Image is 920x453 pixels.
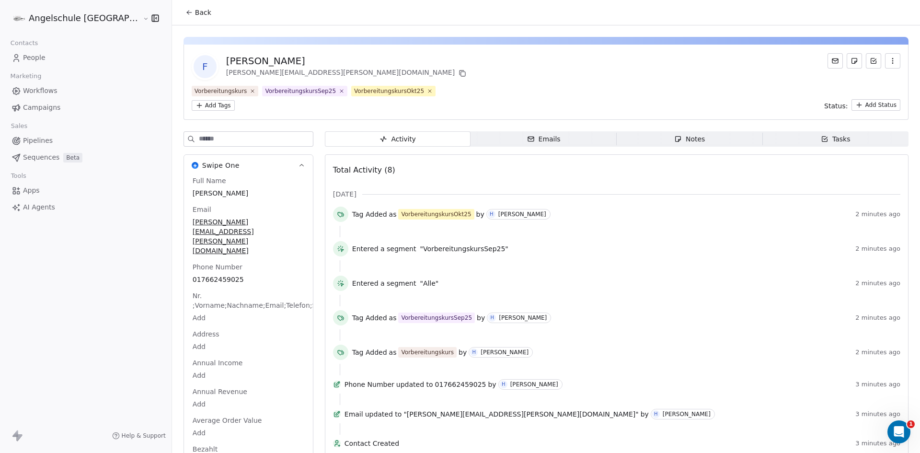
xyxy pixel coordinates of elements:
span: Campaigns [23,103,60,113]
span: Nr. ;Vorname;Nachname;Email;Telefon;StraßE [191,291,336,310]
span: 3 minutes ago [855,410,900,418]
span: Add [193,399,304,409]
span: Phone Number [345,380,394,389]
span: Phone Number [191,262,244,272]
div: VorbereitungskursOkt25 [401,210,471,219]
div: VorbereitungskursSep25 [265,87,336,95]
div: [PERSON_NAME] [481,349,529,356]
span: Sequences [23,152,59,163]
span: Address [191,329,221,339]
span: by [476,209,484,219]
span: Tag Added [352,209,387,219]
span: updated to [365,409,402,419]
span: Total Activity (8) [333,165,395,174]
span: Email [191,205,213,214]
span: Tag Added [352,313,387,323]
span: Swipe One [202,161,240,170]
span: 3 minutes ago [855,440,900,447]
a: AI Agents [8,199,164,215]
button: Swipe OneSwipe One [184,155,313,176]
span: [PERSON_NAME][EMAIL_ADDRESS][PERSON_NAME][DOMAIN_NAME] [193,217,304,256]
span: by [488,380,496,389]
div: VorbereitungskursOkt25 [354,87,424,95]
span: "Alle" [420,279,438,288]
span: "[PERSON_NAME][EMAIL_ADDRESS][PERSON_NAME][DOMAIN_NAME]" [403,409,638,419]
div: H [490,210,494,218]
span: Entered a segment [352,279,416,288]
span: Tools [7,169,30,183]
a: Apps [8,183,164,198]
span: F [194,55,217,78]
span: 2 minutes ago [855,348,900,356]
button: Angelschule [GEOGRAPHIC_DATA] [11,10,136,26]
a: Pipelines [8,133,164,149]
div: [PERSON_NAME] [226,54,468,68]
span: by [641,409,649,419]
span: as [389,209,397,219]
span: Contacts [6,36,42,50]
span: Annual Revenue [191,387,249,396]
span: Back [195,8,211,17]
span: Average Order Value [191,416,264,425]
span: 2 minutes ago [855,210,900,218]
div: H [472,348,476,356]
span: as [389,348,397,357]
div: Vorbereitungskurs [195,87,247,95]
a: People [8,50,164,66]
div: [PERSON_NAME][EMAIL_ADDRESS][PERSON_NAME][DOMAIN_NAME] [226,68,468,79]
span: Apps [23,186,40,196]
span: Help & Support [122,432,166,440]
img: logo180-180.png [13,12,25,24]
span: "VorbereitungskursSep25" [420,244,508,254]
a: SequencesBeta [8,150,164,165]
span: 2 minutes ago [855,314,900,322]
span: 1 [907,420,915,428]
a: Workflows [8,83,164,99]
span: by [459,348,467,357]
span: Full Name [191,176,228,186]
span: Tag Added [352,348,387,357]
span: AI Agents [23,202,55,212]
span: 017662459025 [193,275,304,284]
div: [PERSON_NAME] [499,314,547,321]
span: Contact Created [345,439,851,448]
a: Campaigns [8,100,164,116]
div: H [490,314,494,322]
span: [PERSON_NAME] [193,188,304,198]
span: Angelschule [GEOGRAPHIC_DATA] [29,12,140,24]
a: Help & Support [112,432,166,440]
span: Marketing [6,69,46,83]
span: Add [193,428,304,438]
span: Workflows [23,86,57,96]
span: Beta [63,153,82,163]
div: Emails [527,134,561,144]
span: Add [193,313,304,323]
span: 3 minutes ago [855,381,900,388]
span: 017662459025 [435,380,486,389]
img: Swipe One [192,162,198,169]
span: People [23,53,46,63]
div: VorbereitungskursSep25 [401,314,472,322]
button: Add Status [851,99,900,111]
span: Entered a segment [352,244,416,254]
div: [PERSON_NAME] [663,411,711,418]
div: [PERSON_NAME] [498,211,546,218]
span: Add [193,371,304,380]
div: [PERSON_NAME] [510,381,558,388]
span: by [477,313,485,323]
div: Notes [674,134,705,144]
div: H [654,410,658,418]
span: 2 minutes ago [855,279,900,287]
span: Pipelines [23,136,53,146]
span: as [389,313,397,323]
div: Tasks [821,134,851,144]
button: Add Tags [192,100,235,111]
div: H [502,381,506,388]
span: Add [193,342,304,351]
span: 2 minutes ago [855,245,900,253]
div: Vorbereitungskurs [401,348,454,357]
span: Email [345,409,363,419]
span: [DATE] [333,189,356,199]
span: updated to [396,380,433,389]
button: Back [180,4,217,21]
